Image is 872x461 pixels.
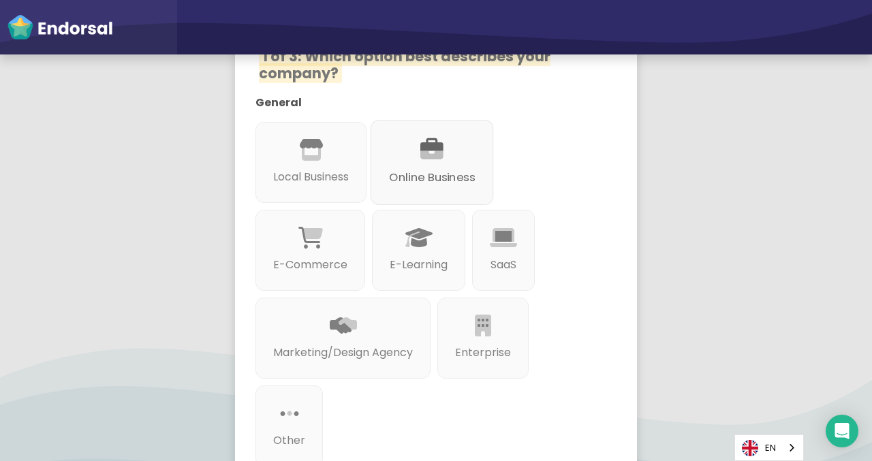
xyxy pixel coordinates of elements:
div: Language [734,434,804,461]
p: General [255,95,596,111]
p: Online Business [389,169,475,186]
p: E-Learning [390,257,448,273]
p: E-Commerce [273,257,347,273]
span: 1 of 3: Which option best describes your company? [259,46,550,83]
img: endorsal-logo-white@2x.png [7,14,113,41]
p: Local Business [273,169,349,185]
div: Open Intercom Messenger [826,415,858,447]
aside: Language selected: English [734,434,804,461]
a: EN [735,435,803,460]
p: Other [273,432,305,449]
p: Enterprise [455,345,511,361]
p: SaaS [490,257,517,273]
p: Marketing/Design Agency [273,345,413,361]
